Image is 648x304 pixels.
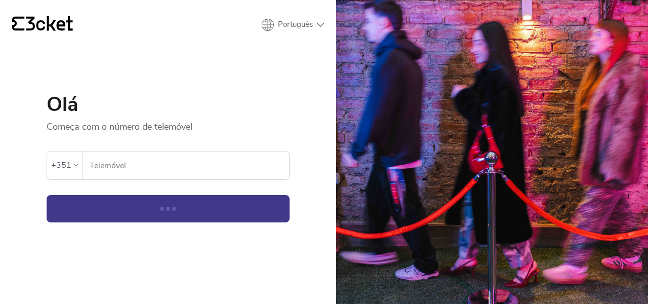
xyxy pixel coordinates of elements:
[12,17,24,31] g: {' '}
[12,16,73,33] a: {' '}
[47,195,290,222] button: Continuar
[51,158,71,173] div: +351
[83,151,289,180] label: Telemóvel
[89,151,289,179] input: Telemóvel
[47,94,290,115] h1: Olá
[47,115,290,133] p: Começa com o número de telemóvel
